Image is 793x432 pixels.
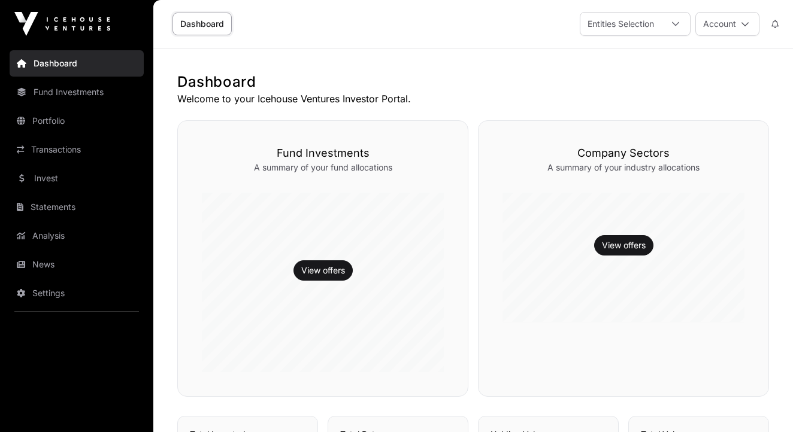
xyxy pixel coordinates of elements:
button: Account [695,12,759,36]
div: Entities Selection [580,13,661,35]
a: Statements [10,194,144,220]
h1: Dashboard [177,72,769,92]
a: View offers [602,239,646,251]
h3: Company Sectors [503,145,744,162]
a: Transactions [10,136,144,163]
a: Invest [10,165,144,191]
a: Settings [10,280,144,306]
iframe: Chat Widget [733,375,793,432]
a: Portfolio [10,108,144,134]
a: Dashboard [10,50,144,77]
a: Dashboard [172,13,232,35]
button: View offers [293,260,353,281]
img: Icehouse Ventures Logo [14,12,110,36]
a: Fund Investments [10,79,144,105]
p: Welcome to your Icehouse Ventures Investor Portal. [177,92,769,106]
p: A summary of your industry allocations [503,162,744,174]
p: A summary of your fund allocations [202,162,444,174]
a: Analysis [10,223,144,249]
button: View offers [594,235,653,255]
h3: Fund Investments [202,145,444,162]
a: View offers [301,264,345,276]
a: News [10,251,144,278]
